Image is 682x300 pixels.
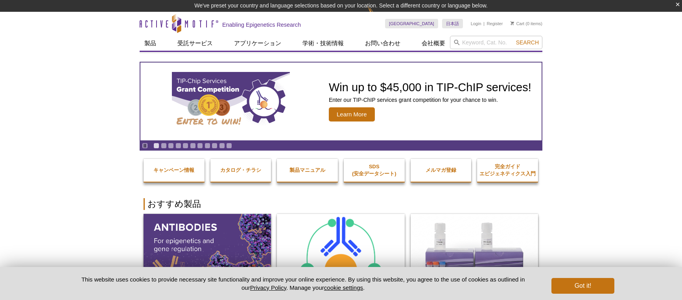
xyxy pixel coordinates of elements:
a: Cart [511,21,524,26]
a: カタログ・チラシ [210,159,271,182]
span: Learn More [329,107,375,121]
img: All Antibodies [144,214,271,291]
h2: おすすめ製品 [144,198,538,210]
li: (0 items) [511,19,542,28]
p: Enter our TIP-ChIP services grant competition for your chance to win. [329,96,531,103]
a: Login [471,21,481,26]
a: Go to slide 7 [197,143,203,149]
strong: カタログ・チラシ [220,167,261,173]
a: Privacy Policy [250,284,286,291]
p: This website uses cookies to provide necessary site functionality and improve your online experie... [68,275,538,292]
a: Go to slide 4 [175,143,181,149]
strong: キャンペーン情報 [153,167,194,173]
a: SDS(安全データシート) [344,155,405,185]
strong: 製品マニュアル [289,167,325,173]
input: Keyword, Cat. No. [450,36,542,49]
a: アプリケーション [229,36,286,51]
a: Register [487,21,503,26]
a: Go to slide 2 [161,143,167,149]
a: [GEOGRAPHIC_DATA] [385,19,438,28]
button: Search [514,39,541,46]
a: メルマガ登録 [411,159,472,182]
li: | [483,19,485,28]
button: cookie settings [324,284,363,291]
a: Go to slide 5 [182,143,188,149]
a: 日本語 [442,19,463,28]
img: TIP-ChIP Services Grant Competition [172,72,290,131]
img: Your Cart [511,21,514,25]
span: Search [516,39,539,46]
a: Go to slide 9 [212,143,218,149]
strong: SDS (安全データシート) [352,164,396,177]
a: 受託サービス [173,36,218,51]
a: 製品マニュアル [277,159,338,182]
img: ChIC/CUT&RUN Assay Kit [277,214,404,291]
a: TIP-ChIP Services Grant Competition Win up to $45,000 in TIP-ChIP services! Enter our TIP-ChIP se... [140,63,542,140]
a: Go to slide 3 [168,143,174,149]
h2: Win up to $45,000 in TIP-ChIP services! [329,81,531,93]
a: Go to slide 11 [226,143,232,149]
a: お問い合わせ [360,36,405,51]
button: Got it! [551,278,614,294]
a: 学術・技術情報 [298,36,348,51]
article: TIP-ChIP Services Grant Competition [140,63,542,140]
a: キャンペーン情報 [144,159,205,182]
img: DNA Library Prep Kit for Illumina [411,214,538,291]
a: Go to slide 1 [153,143,159,149]
a: Toggle autoplay [142,143,148,149]
a: Go to slide 10 [219,143,225,149]
a: Go to slide 8 [205,143,210,149]
strong: 完全ガイド エピジェネティクス入門 [479,164,536,177]
h2: Enabling Epigenetics Research [222,21,301,28]
a: 完全ガイドエピジェネティクス入門 [477,155,538,185]
a: 会社概要 [417,36,450,51]
strong: メルマガ登録 [426,167,456,173]
img: Change Here [368,6,389,24]
a: 製品 [140,36,161,51]
a: Go to slide 6 [190,143,196,149]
